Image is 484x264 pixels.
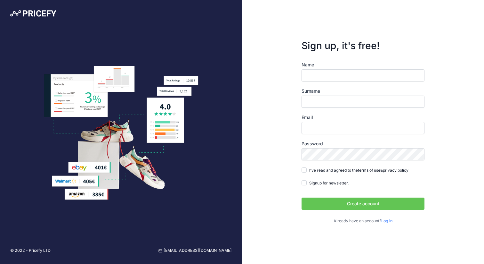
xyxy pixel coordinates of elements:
[10,10,56,17] img: Pricefy
[381,218,392,223] a: Log in
[302,40,424,51] h3: Sign up, it's free!
[10,248,51,254] p: © 2022 - Pricefy LTD
[383,168,408,173] a: privacy policy
[358,168,380,173] a: terms of use
[302,198,424,210] button: Create account
[302,62,424,68] label: Name
[158,248,232,254] a: [EMAIL_ADDRESS][DOMAIN_NAME]
[309,181,349,185] span: Signup for newsletter.
[302,141,424,147] label: Password
[309,168,408,173] span: I've read and agreed to the &
[302,218,424,224] p: Already have an account?
[302,114,424,121] label: Email
[302,88,424,94] label: Surname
